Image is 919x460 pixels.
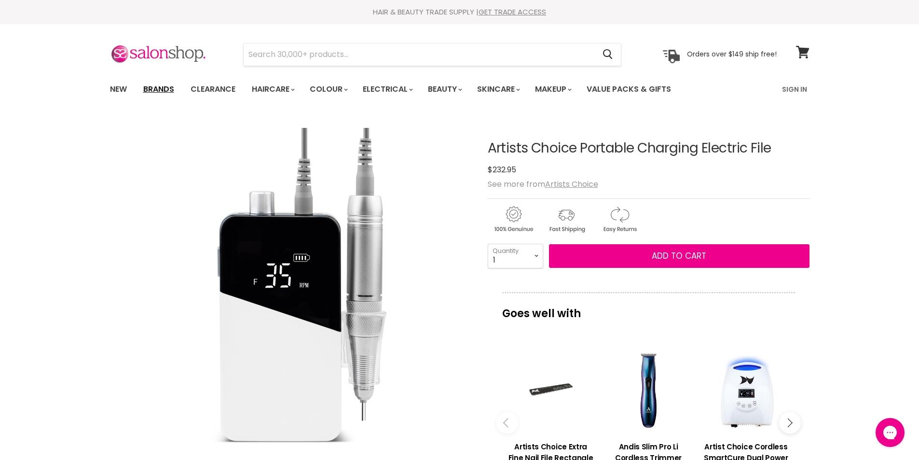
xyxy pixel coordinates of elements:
[103,75,727,103] ul: Main menu
[776,79,813,99] a: Sign In
[545,179,598,190] a: Artists Choice
[356,79,419,99] a: Electrical
[549,244,809,268] button: Add to cart
[488,205,539,234] img: genuine.gif
[302,79,354,99] a: Colour
[488,179,598,190] span: See more from
[687,50,777,58] p: Orders over $149 ship free!
[479,7,546,17] a: GET TRADE ACCESS
[245,79,301,99] a: Haircare
[488,141,809,156] h1: Artists Choice Portable Charging Electric File
[488,164,516,175] span: $232.95
[595,43,621,66] button: Search
[652,250,706,262] span: Add to cart
[136,79,181,99] a: Brands
[244,43,595,66] input: Search
[528,79,577,99] a: Makeup
[183,79,243,99] a: Clearance
[871,415,909,450] iframe: Gorgias live chat messenger
[594,205,645,234] img: returns.gif
[579,79,678,99] a: Value Packs & Gifts
[243,43,621,66] form: Product
[488,244,543,268] select: Quantity
[103,79,134,99] a: New
[541,205,592,234] img: shipping.gif
[98,7,822,17] div: HAIR & BEAUTY TRADE SUPPLY |
[502,293,795,324] p: Goes well with
[470,79,526,99] a: Skincare
[98,75,822,103] nav: Main
[421,79,468,99] a: Beauty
